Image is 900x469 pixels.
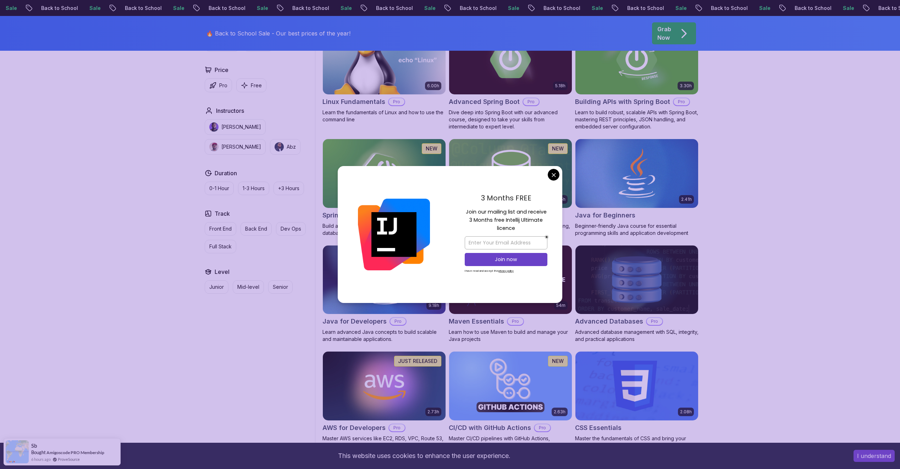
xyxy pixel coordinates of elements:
[670,5,692,12] p: Sale
[322,109,446,123] p: Learn the fundamentals of Linux and how to use the command line
[323,245,446,314] img: Java for Developers card
[205,222,236,236] button: Front End
[419,5,441,12] p: Sale
[205,119,266,135] button: instructor img[PERSON_NAME]
[322,245,446,343] a: Java for Developers card9.18hJava for DevelopersProLearn advanced Java concepts to build scalable...
[209,185,229,192] p: 0-1 Hour
[427,83,439,89] p: 6.00h
[236,78,266,92] button: Free
[205,182,234,195] button: 0-1 Hour
[854,450,895,462] button: Accept cookies
[575,97,670,107] h2: Building APIs with Spring Boot
[243,185,265,192] p: 1-3 Hours
[251,5,274,12] p: Sale
[575,25,699,130] a: Building APIs with Spring Boot card3.30hBuilding APIs with Spring BootProLearn to build robust, s...
[274,182,304,195] button: +3 Hours
[789,5,837,12] p: Back to School
[552,145,564,152] p: NEW
[555,83,565,89] p: 5.18h
[209,122,219,132] img: instructor img
[273,283,288,291] p: Senior
[238,182,269,195] button: 1-3 Hours
[215,267,230,276] h2: Level
[586,5,609,12] p: Sale
[390,318,406,325] p: Pro
[221,123,261,131] p: [PERSON_NAME]
[251,82,262,89] p: Free
[205,139,266,155] button: instructor img[PERSON_NAME]
[167,5,190,12] p: Sale
[622,5,670,12] p: Back to School
[323,26,446,94] img: Linux Fundamentals card
[449,25,572,130] a: Advanced Spring Boot card5.18hAdvanced Spring BootProDive deep into Spring Boot with our advanced...
[215,66,228,74] h2: Price
[575,423,622,433] h2: CSS Essentials
[287,5,335,12] p: Back to School
[753,5,776,12] p: Sale
[119,5,167,12] p: Back to School
[35,5,84,12] p: Back to School
[449,329,572,343] p: Learn how to use Maven to build and manage your Java projects
[221,143,261,150] p: [PERSON_NAME]
[426,145,437,152] p: NEW
[575,351,699,449] a: CSS Essentials card2.08hCSS EssentialsMaster the fundamentals of CSS and bring your websites to l...
[449,139,572,237] a: Spring Data JPA card6.65hNEWSpring Data JPAProMaster database management, advanced querying, and ...
[237,283,259,291] p: Mid-level
[215,169,237,177] h2: Duration
[322,210,404,220] h2: Spring Boot for Beginners
[554,409,565,415] p: 2.63h
[502,5,525,12] p: Sale
[449,26,572,94] img: Advanced Spring Boot card
[575,352,698,420] img: CSS Essentials card
[523,98,539,105] p: Pro
[6,440,29,463] img: provesource social proof notification image
[276,222,306,236] button: Dev Ops
[556,303,565,308] p: 54m
[454,5,502,12] p: Back to School
[705,5,753,12] p: Back to School
[680,409,692,415] p: 2.08h
[575,109,699,130] p: Learn to build robust, scalable APIs with Spring Boot, mastering REST principles, JSON handling, ...
[322,435,446,456] p: Master AWS services like EC2, RDS, VPC, Route 53, and Docker to deploy and manage scalable cloud ...
[680,83,692,89] p: 3.30h
[575,435,699,449] p: Master the fundamentals of CSS and bring your websites to life with style and structure.
[398,358,437,365] p: JUST RELEASED
[322,316,387,326] h2: Java for Developers
[535,424,550,431] p: Pro
[215,209,230,218] h2: Track
[322,329,446,343] p: Learn advanced Java concepts to build scalable and maintainable applications.
[205,78,232,92] button: Pro
[575,210,635,220] h2: Java for Beginners
[209,142,219,151] img: instructor img
[278,185,299,192] p: +3 Hours
[575,329,699,343] p: Advanced database management with SQL, integrity, and practical applications
[322,351,446,456] a: AWS for Developers card2.73hJUST RELEASEDAWS for DevelopersProMaster AWS services like EC2, RDS, ...
[323,352,446,420] img: AWS for Developers card
[205,280,228,294] button: Junior
[552,358,564,365] p: NEW
[389,98,404,105] p: Pro
[681,197,692,202] p: 2.41h
[209,283,224,291] p: Junior
[335,5,358,12] p: Sale
[209,225,232,232] p: Front End
[674,98,689,105] p: Pro
[322,423,386,433] h2: AWS for Developers
[449,139,572,208] img: Spring Data JPA card
[657,25,671,42] p: Grab Now
[275,142,284,151] img: instructor img
[449,423,531,433] h2: CI/CD with GitHub Actions
[647,318,662,325] p: Pro
[508,318,523,325] p: Pro
[233,280,264,294] button: Mid-level
[206,29,350,38] p: 🔥 Back to School Sale - Our best prices of the year!
[449,352,572,420] img: CI/CD with GitHub Actions card
[46,450,104,455] a: Amigoscode PRO Membership
[538,5,586,12] p: Back to School
[205,240,236,253] button: Full Stack
[270,139,300,155] button: instructor imgAbz
[281,225,301,232] p: Dev Ops
[449,351,572,456] a: CI/CD with GitHub Actions card2.63hNEWCI/CD with GitHub ActionsProMaster CI/CD pipelines with Git...
[427,409,439,415] p: 2.73h
[268,280,293,294] button: Senior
